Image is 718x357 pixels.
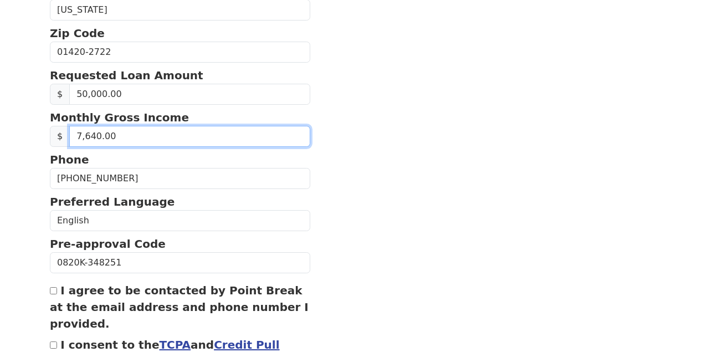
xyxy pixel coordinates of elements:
span: $ [50,84,70,105]
input: 0.00 [69,126,310,147]
p: Monthly Gross Income [50,109,310,126]
strong: Pre-approval Code [50,237,166,251]
input: Zip Code [50,42,310,63]
strong: Phone [50,153,89,166]
input: Phone [50,168,310,189]
strong: Requested Loan Amount [50,69,203,82]
input: Pre-approval Code [50,252,310,273]
input: Requested Loan Amount [69,84,310,105]
strong: Zip Code [50,27,105,40]
label: I agree to be contacted by Point Break at the email address and phone number I provided. [50,284,309,330]
span: $ [50,126,70,147]
a: TCPA [159,338,191,351]
strong: Preferred Language [50,195,175,208]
